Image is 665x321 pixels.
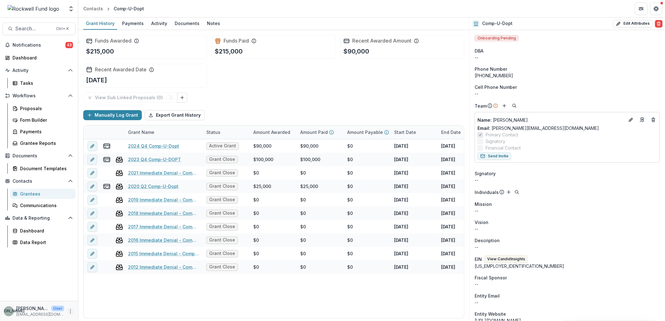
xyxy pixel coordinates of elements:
div: $0 [253,210,259,217]
span: Data & Reporting [13,216,65,221]
p: [DATE] [394,196,408,203]
span: Description [475,237,500,244]
div: Document Templates [20,165,70,172]
div: Grant Name [124,125,203,139]
a: 2015 Immediate Denial - Comp-U-Dopt [128,250,199,257]
a: 2017 Immediate Denial - Comp-U-Dopt [128,223,199,230]
div: Payments [20,128,70,135]
span: Vision [475,219,488,226]
a: Activity [149,18,170,30]
button: edit [87,249,97,259]
div: $0 [253,223,259,230]
div: Proposals [20,105,70,112]
div: Dashboard [13,54,70,61]
div: -- [475,54,660,61]
button: Open Contacts [3,176,75,186]
div: $0 [253,237,259,243]
div: $0 [347,237,353,243]
span: Onboarding Pending [475,35,519,41]
div: Payments [120,19,146,28]
p: Individuals [475,189,499,196]
p: -- [475,90,660,97]
div: Status [203,129,224,135]
div: $0 [347,143,353,149]
button: view-payments [103,156,111,163]
div: $90,000 [300,143,318,149]
button: Edit Attributes [613,20,652,28]
div: Grantee Reports [20,140,70,146]
button: View Sub Linked Proposals (0) [83,93,178,103]
div: Start Date [390,125,437,139]
button: Deletes [650,116,657,124]
a: 2020 Q2 Comp-U-Dopt [128,183,178,190]
a: Data Report [10,237,75,247]
div: $0 [253,196,259,203]
p: [DATE] [86,75,107,85]
div: Amount Awarded [250,125,296,139]
h2: Recent Awarded Amount [352,38,411,44]
span: Grant Close [209,237,235,243]
p: [DATE] [394,156,408,163]
div: Form Builder [20,117,70,123]
span: Workflows [13,93,65,99]
div: Grant Name [124,129,158,135]
div: Amount Payable [343,125,390,139]
a: Payments [120,18,146,30]
span: Entity Email [475,293,500,299]
a: Contacts [81,4,106,13]
button: Open Data & Reporting [3,213,75,223]
button: edit [87,181,97,191]
div: $0 [347,250,353,257]
div: Status [203,125,250,139]
div: $0 [347,223,353,230]
span: Phone Number [475,66,507,72]
div: $0 [300,250,306,257]
span: Grant Close [209,157,235,162]
button: view-payments [103,142,111,150]
p: [DATE] [394,250,408,257]
a: Go to contact [637,115,647,125]
div: Amount Paid [296,125,343,139]
h2: Funds Paid [224,38,249,44]
span: Documents [13,153,65,159]
button: Partners [635,3,647,15]
div: Grantees [20,191,70,197]
span: Activity [13,68,65,73]
div: $90,000 [253,143,271,149]
div: $0 [300,223,306,230]
button: edit [87,235,97,245]
p: [DATE] [394,210,408,217]
div: $0 [253,250,259,257]
p: EIN [475,256,482,262]
a: Documents [172,18,202,30]
a: Grant History [83,18,117,30]
button: Open entity switcher [67,3,75,15]
button: Send Invite [477,152,511,160]
span: Grant Close [209,170,235,176]
div: Communications [20,202,70,209]
div: $0 [347,156,353,163]
span: Signatory [486,138,505,145]
a: Grantees [10,189,75,199]
button: Open Workflows [3,91,75,101]
a: 2012 Immediate Denial - Comp-U-Dopt [128,264,199,270]
button: edit [87,141,97,151]
p: [DATE] [441,143,455,149]
button: edit [87,168,97,178]
div: $25,000 [253,183,271,190]
span: Active Grant [209,143,236,149]
div: $0 [300,264,306,270]
div: Activity [149,19,170,28]
div: $0 [300,237,306,243]
div: -- [475,299,660,306]
a: 2019 Immediate Denial - Comp-U- [128,196,199,203]
a: 2018 Immediate Denial - Comp-U-Dopt [128,210,199,217]
h2: Funds Awarded [95,38,131,44]
div: $25,000 [300,183,318,190]
span: Grant Close [209,184,235,189]
div: Comp-U-Dopt [114,5,144,12]
div: $0 [347,196,353,203]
